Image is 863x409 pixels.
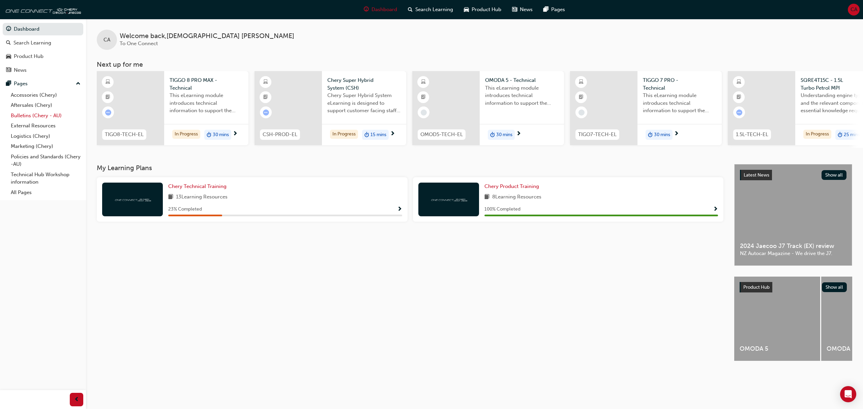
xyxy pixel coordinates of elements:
span: Chery Technical Training [168,183,227,189]
span: up-icon [76,80,81,88]
span: This eLearning module introduces technical information to support the entry level knowledge requi... [170,92,243,115]
a: Latest NewsShow all2024 Jaecoo J7 Track (EX) reviewNZ Autocar Magazine - We drive the J7. [734,164,852,266]
h3: Next up for me [86,61,863,68]
a: pages-iconPages [538,3,570,17]
span: Chery Super Hybrid System (CSH) [327,76,401,92]
a: Dashboard [3,23,83,35]
span: Pages [551,6,565,13]
a: Logistics (Chery) [8,131,83,141]
a: guage-iconDashboard [358,3,403,17]
span: news-icon [512,5,517,14]
span: duration-icon [207,130,211,139]
a: News [3,64,83,76]
div: Search Learning [13,39,51,47]
span: 100 % Completed [484,206,520,213]
span: guage-icon [364,5,369,14]
span: This eLearning module introduces technical information to support the entry level knowledge requi... [643,92,716,115]
img: oneconnect [430,196,467,202]
span: 30 mins [213,131,229,139]
a: OMOD5-TECH-ELOMODA 5 - TechnicalThis eLearning module introduces technical information to support... [412,71,564,145]
a: Policies and Standards (Chery -AU) [8,152,83,169]
span: Product Hub [472,6,501,13]
span: Latest News [744,172,769,178]
span: To One Connect [120,40,158,46]
span: 30 mins [654,131,670,139]
button: Show all [822,170,847,180]
span: car-icon [464,5,469,14]
span: learningRecordVerb_ATTEMPT-icon [263,109,269,116]
button: Pages [3,77,83,90]
span: CA [103,36,110,44]
span: Product Hub [743,284,770,290]
div: In Progress [172,130,200,139]
span: duration-icon [648,130,653,139]
span: TIGO8-TECH-EL [105,131,144,138]
span: learningRecordVerb_ATTEMPT-icon [736,109,742,116]
div: News [14,66,27,74]
span: duration-icon [364,130,369,139]
a: news-iconNews [507,3,538,17]
button: Show Progress [713,205,718,214]
span: TIGGO 7 PRO - Technical [643,76,716,92]
span: booktick-icon [421,93,426,102]
span: Welcome back , [DEMOGRAPHIC_DATA] [PERSON_NAME] [120,32,294,40]
span: learningResourceType_ELEARNING-icon [579,78,584,87]
img: oneconnect [3,3,81,16]
a: CSH-PROD-ELChery Super Hybrid System (CSH)Chery Super Hybrid System eLearning is designed to supp... [255,71,406,145]
span: NZ Autocar Magazine - We drive the J7. [740,250,846,257]
span: duration-icon [838,130,842,139]
a: Technical Hub Workshop information [8,169,83,187]
span: 30 mins [496,131,512,139]
span: booktick-icon [106,93,110,102]
a: OMODA 5 [734,277,820,361]
a: Accessories (Chery) [8,90,83,100]
span: booktick-icon [737,93,741,102]
span: Dashboard [371,6,397,13]
span: news-icon [6,67,11,73]
a: Search Learning [3,37,83,49]
span: Show Progress [713,207,718,213]
a: TIGO8-TECH-ELTIGGO 8 PRO MAX - TechnicalThis eLearning module introduces technical information to... [97,71,248,145]
span: next-icon [674,131,679,137]
h3: My Learning Plans [97,164,723,172]
span: book-icon [168,193,173,201]
span: search-icon [6,40,11,46]
span: learningResourceType_ELEARNING-icon [737,78,741,87]
span: pages-icon [543,5,548,14]
button: DashboardSearch LearningProduct HubNews [3,22,83,77]
span: learningRecordVerb_ATTEMPT-icon [105,109,111,116]
span: booktick-icon [579,93,584,102]
span: Chery Super Hybrid System eLearning is designed to support customer facing staff with the underst... [327,92,401,115]
div: In Progress [330,130,358,139]
span: pages-icon [6,81,11,87]
span: duration-icon [490,130,495,139]
span: booktick-icon [263,93,268,102]
div: In Progress [803,130,831,139]
div: Product Hub [14,53,43,60]
a: car-iconProduct Hub [458,3,507,17]
a: Product HubShow all [740,282,847,293]
span: learningRecordVerb_NONE-icon [578,109,585,116]
span: CA [851,6,857,13]
a: External Resources [8,121,83,131]
span: next-icon [516,131,521,137]
span: next-icon [390,131,395,137]
span: CSH-PROD-EL [263,131,297,138]
span: OMODA 5 - Technical [485,76,559,84]
span: TIGO7-TECH-EL [578,131,617,138]
span: OMOD5-TECH-EL [420,131,463,138]
span: 13 Learning Resources [176,193,228,201]
span: 1.5L-TECH-EL [736,131,768,138]
span: 25 mins [844,131,860,139]
span: car-icon [6,54,11,60]
a: Bulletins (Chery - AU) [8,111,83,121]
span: learningResourceType_ELEARNING-icon [106,78,110,87]
span: prev-icon [74,396,79,404]
span: Show Progress [397,207,402,213]
span: News [520,6,533,13]
a: All Pages [8,187,83,198]
a: Chery Product Training [484,183,542,190]
a: Chery Technical Training [168,183,229,190]
a: Latest NewsShow all [740,170,846,181]
span: book-icon [484,193,489,201]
